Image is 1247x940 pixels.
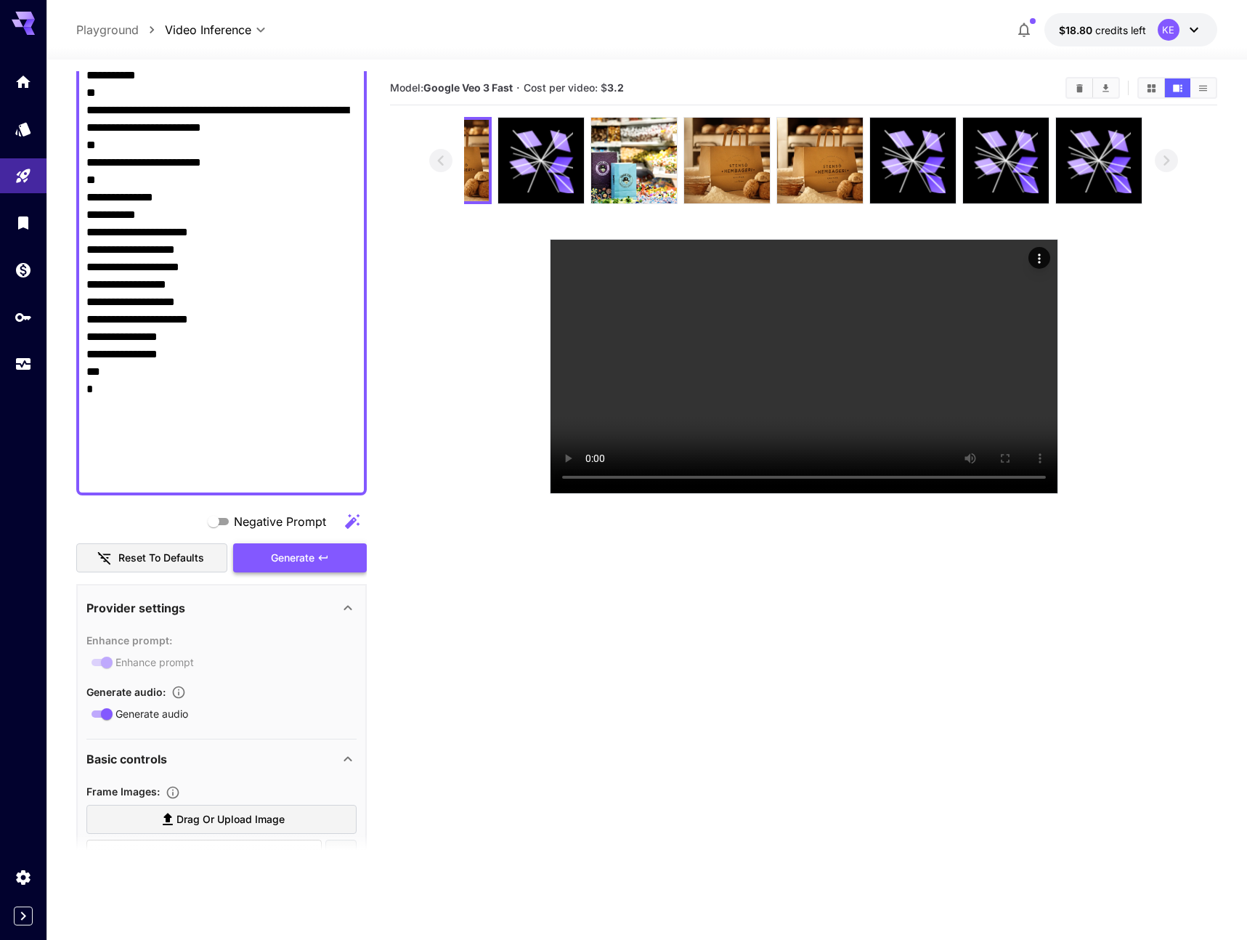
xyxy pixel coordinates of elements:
span: Frame Images : [86,785,160,798]
button: Download All [1093,78,1118,97]
span: $18.80 [1059,24,1095,36]
button: Expand sidebar [14,907,33,925]
div: Clear videosDownload All [1065,77,1120,99]
button: Clear videos [1067,78,1092,97]
span: credits left [1095,24,1146,36]
span: Cost per video: $ [524,81,624,94]
div: Playground [15,167,32,185]
div: Wallet [15,261,32,279]
div: Home [15,73,32,91]
p: Basic controls [86,750,167,768]
div: Provider settings [86,591,357,625]
div: API Keys [15,308,32,326]
span: Video Inference [165,21,251,39]
p: Provider settings [86,599,185,617]
img: P9Q5h7KFfm7mAAAAAElFTkSuQmCC [591,118,677,203]
span: Generate audio [115,706,188,721]
a: Playground [76,21,139,39]
label: Drag or upload image [86,805,357,835]
div: Settings [15,868,32,886]
button: Reset to defaults [76,543,227,573]
span: Negative Prompt [234,513,326,530]
p: · [516,79,520,97]
div: Library [15,214,32,232]
div: Show videos in grid viewShow videos in video viewShow videos in list view [1137,77,1217,99]
span: Model: [390,81,513,94]
b: 3.2 [607,81,624,94]
button: Show videos in grid view [1139,78,1164,97]
span: Generate [271,549,314,567]
b: Google Veo 3 Fast [423,81,513,94]
img: wfLMDBv6buKrkAAAAASUVORK5CYII= [777,118,863,203]
div: KE [1158,19,1179,41]
div: Basic controls [86,742,357,777]
button: Show videos in video view [1165,78,1190,97]
span: Drag or upload image [176,811,285,829]
div: $18.80 [1059,23,1146,38]
span: Generate audio : [86,686,166,698]
div: Usage [15,355,32,373]
div: Models [15,120,32,138]
button: Generate [233,543,367,573]
nav: breadcrumb [76,21,165,39]
button: Show videos in list view [1190,78,1216,97]
div: Actions [1028,247,1050,269]
button: Upload frame images. [160,785,186,800]
img: t4c6AAAAAElFTkSuQmCC [684,118,770,203]
button: $18.80KE [1044,13,1217,46]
